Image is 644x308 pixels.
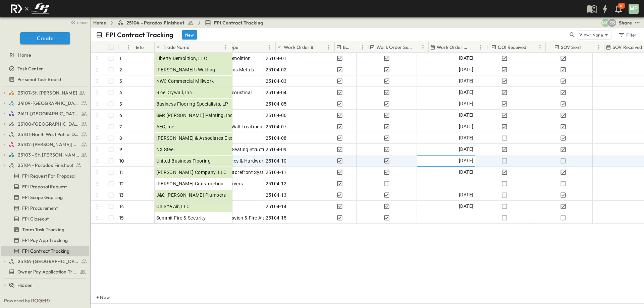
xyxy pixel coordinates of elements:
span: Platform & Seating Structures [207,146,273,153]
a: 25106-St. Andrews Parking Lot [9,257,88,266]
span: 25104-01 [266,55,287,62]
span: 25104-05 [266,101,287,107]
span: Summit Fire & Security [156,214,206,221]
a: FPI Contract Tracking [205,19,263,26]
span: [DATE] [459,134,473,142]
button: Sort [414,44,421,51]
p: 5 [119,101,122,107]
button: Menu [265,43,273,51]
a: 25103 - St. [PERSON_NAME] Phase 2 [9,150,88,160]
span: On Site Air, LLC [156,203,190,210]
span: 25103 - St. [PERSON_NAME] Phase 2 [18,151,79,158]
div: Owner Pay Application Trackingtest [1,266,89,277]
p: 3 [119,78,122,84]
div: Team Task Trackingtest [1,224,89,235]
a: FPI Closeout [1,214,88,224]
span: 25104-10 [266,158,287,164]
div: FPI Proposal Requesttest [1,181,89,192]
a: 25102-Christ The Redeemer Anglican Church [9,140,88,149]
p: 6 [119,112,122,119]
div: 25103 - St. [PERSON_NAME] Phase 2test [1,149,89,160]
button: Menu [536,43,544,51]
span: [DATE] [459,123,473,130]
span: 25104-09 [266,146,287,153]
span: 23107-St. [PERSON_NAME] [18,89,77,96]
span: 25106-St. Andrews Parking Lot [18,258,79,265]
span: Doors, Frames & Hardware [207,158,266,164]
p: 10 [119,158,124,164]
span: 24109-St. Teresa of Calcutta Parish Hall [18,100,79,107]
button: Filter [615,30,639,40]
div: Info [135,42,155,53]
span: [DATE] [459,145,473,153]
button: New [182,30,197,40]
a: FPI Request For Proposal [1,171,88,181]
span: Fire Suppression & Fire Alarm [207,214,272,221]
p: None [592,32,603,38]
p: + New [96,294,100,301]
div: Filter [618,31,637,39]
button: Sort [191,44,198,51]
button: Sort [239,44,247,51]
p: 8 [119,135,122,141]
div: FPI Contract Trackingtest [1,246,89,256]
span: close [77,19,88,26]
div: FPI Scope Gap Logtest [1,192,89,203]
span: AEC, Inc. [156,123,176,130]
span: FPI Proposal Request [22,183,67,190]
div: Sterling Barnett (sterling@fpibuilders.com) [608,19,616,27]
p: FPI Contract Tracking [105,30,174,40]
p: 12 [119,180,124,187]
span: 25104-06 [266,112,287,119]
a: Task Center [1,64,88,73]
span: [DATE] [459,191,473,199]
span: 25100-Vanguard Prep School [18,121,79,127]
a: Home [1,50,88,60]
span: FPI Scope Gap Log [22,194,63,201]
span: 25104-15 [266,214,287,221]
span: 25104-13 [266,192,287,198]
span: 25104-04 [266,89,287,96]
a: 25104 - Paradox Finishout [117,19,194,26]
div: 24109-St. Teresa of Calcutta Parish Halltest [1,98,89,109]
div: 25102-Christ The Redeemer Anglican Churchtest [1,139,89,150]
span: 25104-07 [266,123,287,130]
p: View: [579,31,591,39]
p: 11 [119,169,123,176]
div: 25100-Vanguard Prep Schooltest [1,119,89,129]
p: 15 [119,214,124,221]
span: FPI Contract Tracking [214,19,263,26]
p: SOV Received [612,44,642,51]
div: Personal Task Boardtest [1,74,89,85]
span: 25104-02 [266,66,287,73]
button: Sort [469,44,477,51]
p: Trade Name [163,44,189,51]
div: 25106-St. Andrews Parking Lottest [1,256,89,267]
button: Sort [582,44,590,51]
div: 25104 - Paradox Finishouttest [1,160,89,171]
span: 25104-14 [266,203,287,210]
span: NX Steel [156,146,175,153]
div: FPI Pay App Trackingtest [1,235,89,246]
span: 24111-[GEOGRAPHIC_DATA] [18,110,79,117]
span: [DATE] [459,66,473,73]
span: Acoustical Wall Treatment [207,123,264,130]
span: FPI Request For Proposal [22,173,75,179]
button: Menu [222,43,230,51]
span: 25104 - Paradox Finishout [18,162,73,169]
a: FPI Procurement [1,203,88,213]
span: J&C [PERSON_NAME] Plumbers [156,192,226,198]
p: BSA Signed [343,44,352,51]
a: Team Task Tracking [1,225,88,234]
a: Owner Pay Application Tracking [1,267,88,276]
p: Work Order Executed [437,44,468,51]
div: FPI Closeouttest [1,213,89,224]
span: [PERSON_NAME] Company, LLC [156,169,227,176]
span: Home [18,52,31,58]
nav: breadcrumbs [93,19,267,26]
div: Info [136,38,144,57]
span: [DATE] [459,111,473,119]
button: Menu [595,43,603,51]
span: 25104-08 [266,135,287,141]
a: FPI Pay App Tracking [1,236,88,245]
